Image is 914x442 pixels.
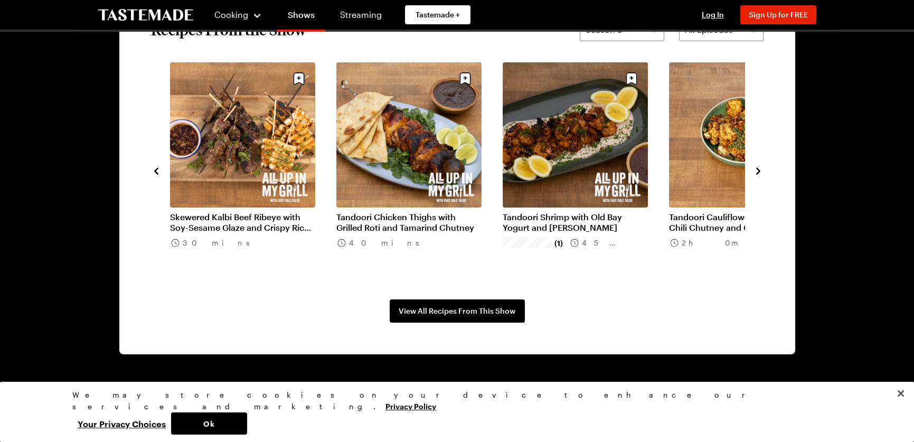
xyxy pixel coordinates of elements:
[289,69,309,89] button: Save recipe
[740,5,816,24] button: Sign Up for FREE
[399,306,515,316] span: View All Recipes From This Show
[390,299,525,323] a: View All Recipes From This Show
[702,10,724,19] span: Log In
[416,10,460,20] span: Tastemade +
[621,69,642,89] button: Save recipe
[72,412,171,435] button: Your Privacy Choices
[72,389,833,412] div: We may store cookies on your device to enhance our services and marketing.
[753,164,764,176] button: navigate to next item
[170,62,336,278] div: 5 / 21
[405,5,470,24] a: Tastemade +
[669,212,814,233] a: Tandoori Cauliflower with a Mint Chili Chutney and Crispy Chickpeas
[455,69,475,89] button: Save recipe
[503,212,648,233] a: Tandoori Shrimp with Old Bay Yogurt and [PERSON_NAME]
[214,2,262,27] button: Cooking
[749,10,808,19] span: Sign Up for FREE
[151,164,162,176] button: navigate to previous item
[171,412,247,435] button: Ok
[72,389,833,435] div: Privacy
[170,212,315,233] a: Skewered Kalbi Beef Ribeye with Soy-Sesame Glaze and Crispy Rice Cakes
[669,62,835,278] div: 8 / 21
[889,382,912,405] button: Close
[503,62,669,278] div: 7 / 21
[214,10,248,20] span: Cooking
[98,9,193,21] a: To Tastemade Home Page
[336,62,503,278] div: 6 / 21
[692,10,734,20] button: Log In
[385,401,436,411] a: More information about your privacy, opens in a new tab
[277,2,325,32] a: Shows
[336,212,482,233] a: Tandoori Chicken Thighs with Grilled Roti and Tamarind Chutney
